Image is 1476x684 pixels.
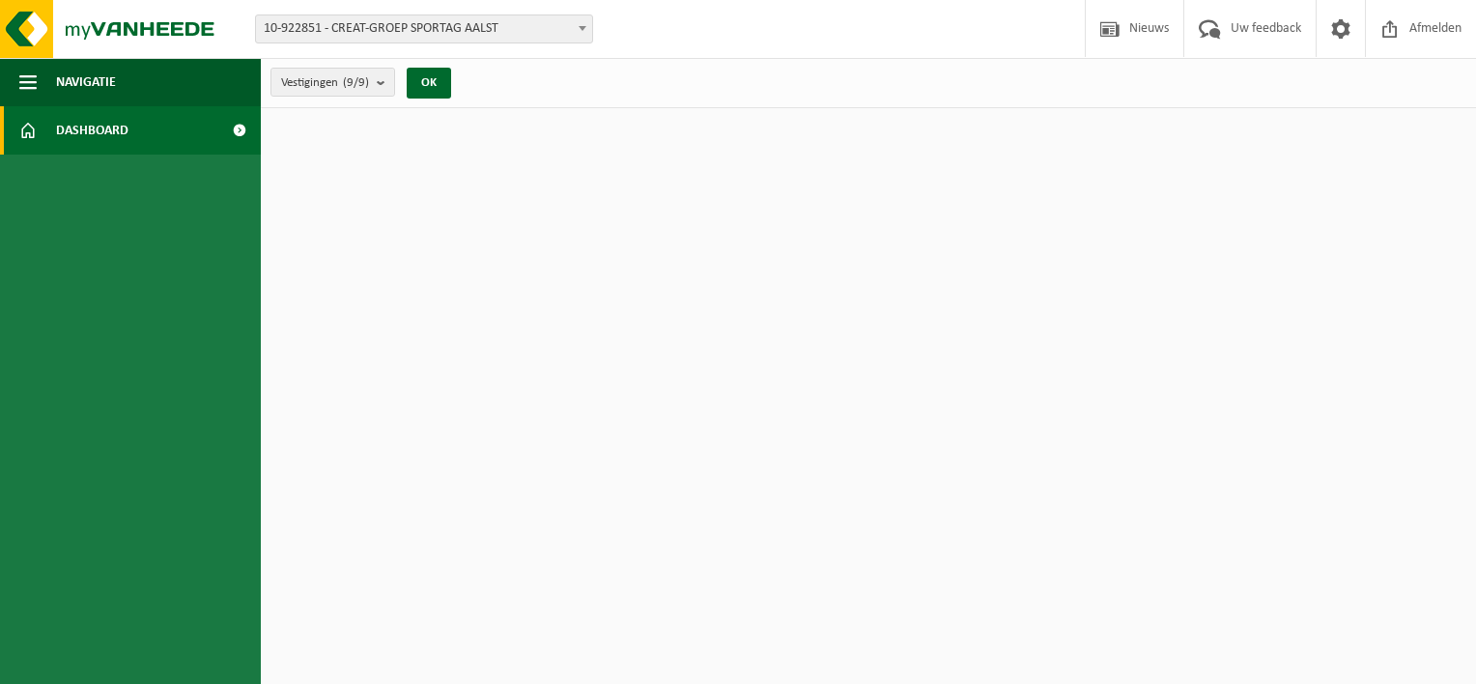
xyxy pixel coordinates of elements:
span: Vestigingen [281,69,369,98]
span: Navigatie [56,58,116,106]
button: OK [407,68,451,99]
span: 10-922851 - CREAT-GROEP SPORTAG AALST [255,14,593,43]
count: (9/9) [343,76,369,89]
span: Dashboard [56,106,128,155]
span: 10-922851 - CREAT-GROEP SPORTAG AALST [256,15,592,43]
button: Vestigingen(9/9) [270,68,395,97]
